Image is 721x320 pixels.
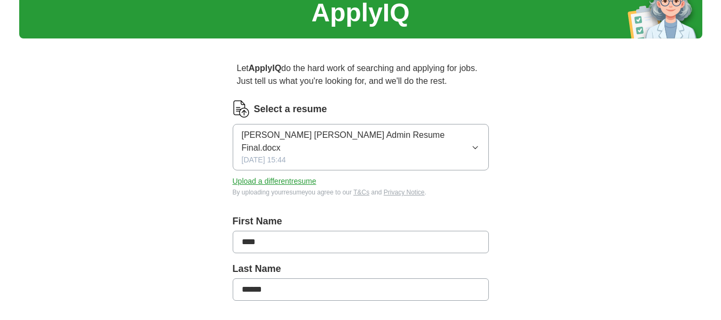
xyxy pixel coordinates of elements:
[233,100,250,118] img: CV Icon
[233,214,489,229] label: First Name
[233,124,489,170] button: [PERSON_NAME] [PERSON_NAME] Admin Resume Final.docx[DATE] 15:44
[249,64,281,73] strong: ApplyIQ
[353,189,369,196] a: T&Cs
[233,262,489,276] label: Last Name
[233,58,489,92] p: Let do the hard work of searching and applying for jobs. Just tell us what you're looking for, an...
[384,189,425,196] a: Privacy Notice
[242,129,472,154] span: [PERSON_NAME] [PERSON_NAME] Admin Resume Final.docx
[254,102,327,116] label: Select a resume
[233,188,489,197] div: By uploading your resume you agree to our and .
[242,154,286,166] span: [DATE] 15:44
[233,176,316,187] button: Upload a differentresume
